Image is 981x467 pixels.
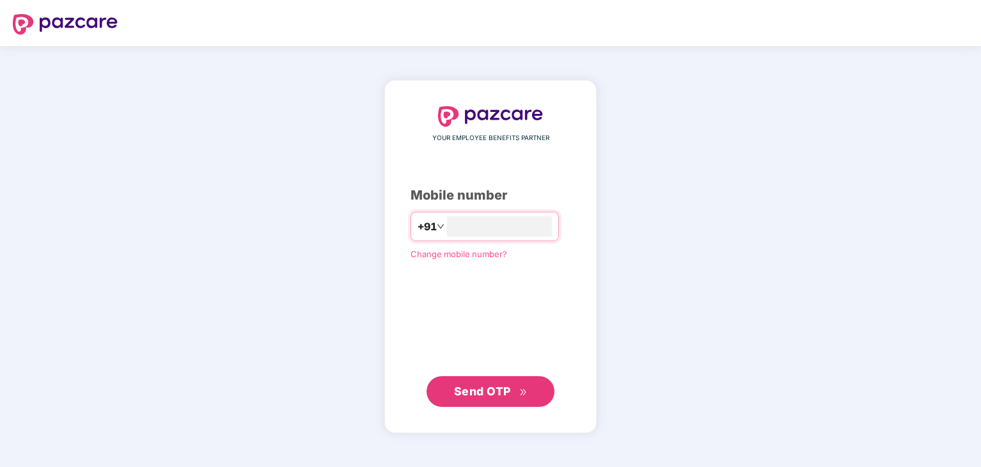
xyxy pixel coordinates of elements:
[454,384,511,398] span: Send OTP
[411,186,570,205] div: Mobile number
[438,106,543,127] img: logo
[411,249,507,259] a: Change mobile number?
[432,133,549,143] span: YOUR EMPLOYEE BENEFITS PARTNER
[13,14,118,35] img: logo
[427,376,554,407] button: Send OTPdouble-right
[519,388,528,397] span: double-right
[437,223,444,230] span: down
[418,219,437,235] span: +91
